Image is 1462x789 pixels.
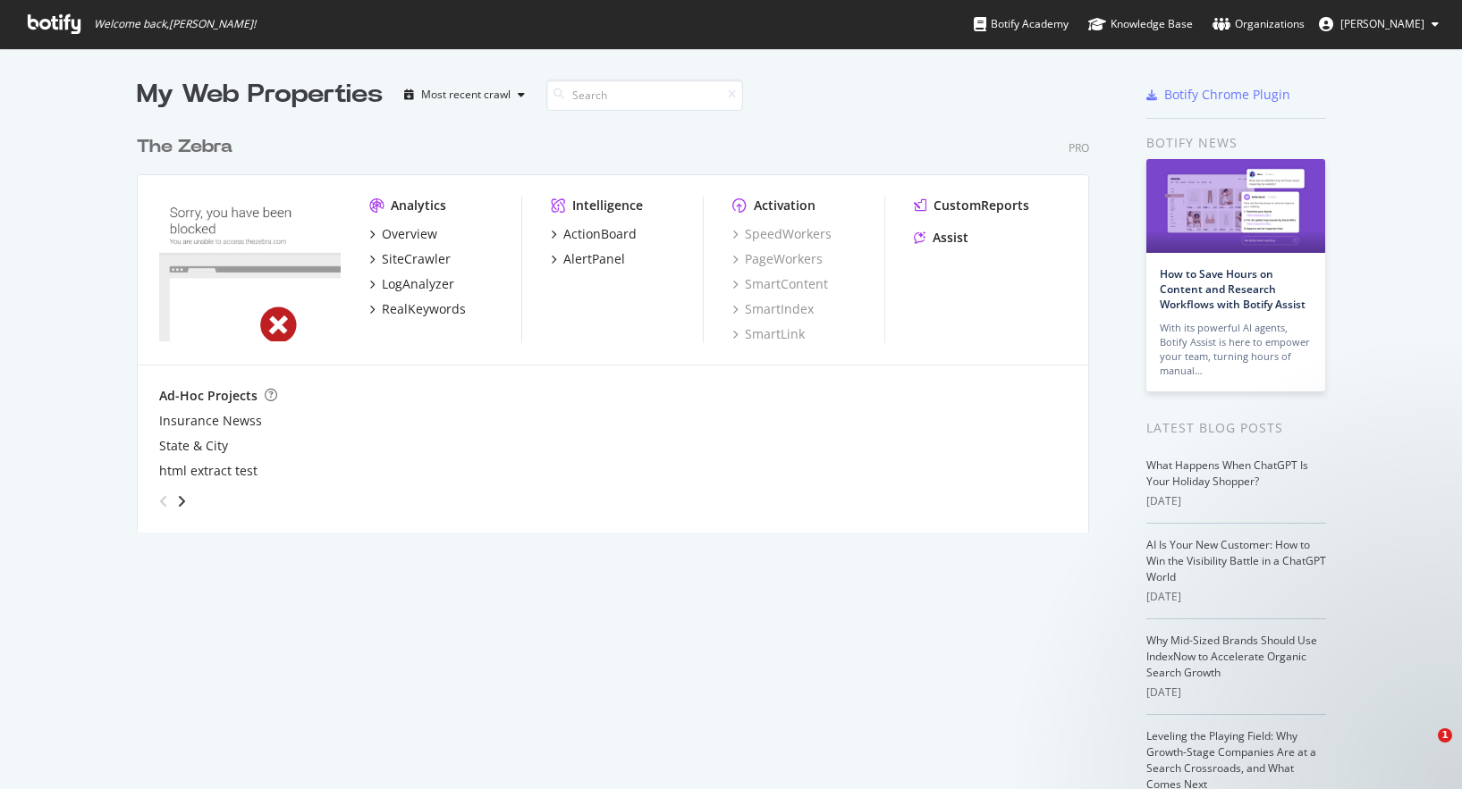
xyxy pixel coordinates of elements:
a: SmartContent [732,275,828,293]
a: SmartLink [732,325,805,343]
a: State & City [159,437,228,455]
div: Activation [754,197,816,214]
div: My Web Properties [137,77,383,113]
div: Botify Chrome Plugin [1164,86,1290,104]
a: Assist [914,229,968,247]
iframe: Intercom live chat [1401,728,1444,771]
div: [DATE] [1146,589,1326,605]
div: Latest Blog Posts [1146,418,1326,438]
div: SiteCrawler [382,250,451,268]
button: [PERSON_NAME] [1305,10,1453,38]
div: grid [137,113,1103,533]
div: angle-right [175,492,188,510]
span: 1 [1438,728,1452,743]
div: ActionBoard [563,225,637,243]
a: Insurance Newss [159,412,262,430]
img: thezebra.com [159,197,341,341]
div: The Zebra [137,134,232,160]
div: LogAnalyzer [382,275,454,293]
a: SiteCrawler [369,250,451,268]
div: Overview [382,225,437,243]
div: Ad-Hoc Projects [159,387,258,405]
a: What Happens When ChatGPT Is Your Holiday Shopper? [1146,457,1308,489]
a: html extract test [159,462,258,480]
div: Most recent crawl [421,89,511,100]
div: Pro [1069,140,1089,155]
a: CustomReports [914,197,1029,214]
div: Intelligence [572,197,643,214]
div: Botify Academy [974,15,1069,33]
a: ActionBoard [551,225,637,243]
div: Assist [933,229,968,247]
a: LogAnalyzer [369,275,454,293]
a: SpeedWorkers [732,225,832,243]
a: RealKeywords [369,300,466,318]
div: RealKeywords [382,300,466,318]
div: With its powerful AI agents, Botify Assist is here to empower your team, turning hours of manual… [1160,321,1312,378]
div: Botify news [1146,133,1326,153]
div: AlertPanel [563,250,625,268]
a: AlertPanel [551,250,625,268]
div: angle-left [152,487,175,516]
div: Organizations [1213,15,1305,33]
a: PageWorkers [732,250,823,268]
a: SmartIndex [732,300,814,318]
div: Analytics [391,197,446,214]
input: Search [546,80,743,111]
a: Overview [369,225,437,243]
div: Knowledge Base [1088,15,1193,33]
a: AI Is Your New Customer: How to Win the Visibility Battle in a ChatGPT World [1146,537,1326,584]
img: How to Save Hours on Content and Research Workflows with Botify Assist [1146,159,1325,253]
a: Botify Chrome Plugin [1146,86,1290,104]
div: CustomReports [934,197,1029,214]
span: Michael Engeling [1340,16,1424,31]
span: Welcome back, [PERSON_NAME] ! [94,17,256,31]
button: Most recent crawl [397,80,532,109]
div: [DATE] [1146,493,1326,509]
a: How to Save Hours on Content and Research Workflows with Botify Assist [1160,266,1306,312]
a: The Zebra [137,134,240,160]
